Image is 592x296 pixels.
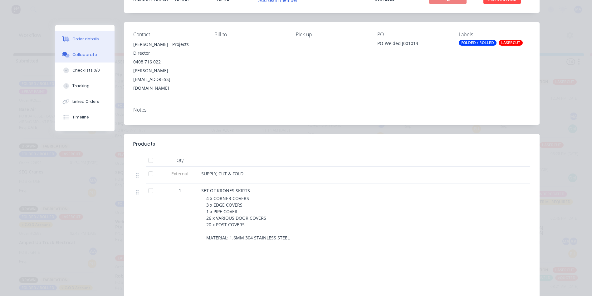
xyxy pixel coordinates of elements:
[133,40,205,93] div: [PERSON_NAME] - Projects Director0408 716 022[PERSON_NAME][EMAIL_ADDRESS][DOMAIN_NAME]
[72,36,99,42] div: Order details
[459,40,497,46] div: FOLDED / ROLLED
[214,32,286,38] div: Bill to
[377,32,449,38] div: PO
[133,107,530,113] div: Notes
[296,32,367,38] div: Pick up
[133,66,205,93] div: [PERSON_NAME][EMAIL_ADDRESS][DOMAIN_NAME]
[72,52,97,58] div: Collaborate
[55,94,115,109] button: Linked Orders
[72,83,90,89] div: Tracking
[161,154,199,167] div: Qty
[72,114,89,120] div: Timeline
[55,78,115,94] button: Tracking
[206,195,290,241] span: 4 x CORNER COVERS 3 x EDGE COVERS 1 x PIPE COVER 26 x VARIOUS DOOR COVERS 20 x POST COVERS MATERI...
[55,63,115,78] button: Checklists 0/0
[164,170,196,177] span: External
[133,32,205,38] div: Contact
[201,188,250,193] span: SET OF KRONES SKIRTS
[377,40,449,49] div: PO-Welded J001013
[201,171,243,177] span: SUPPLY, CUT & FOLD
[55,109,115,125] button: Timeline
[72,68,100,73] div: Checklists 0/0
[133,140,155,148] div: Products
[459,32,530,38] div: Labels
[55,47,115,63] button: Collaborate
[499,40,523,46] div: LASERCUT
[55,31,115,47] button: Order details
[179,187,181,194] span: 1
[133,58,205,66] div: 0408 716 022
[72,99,99,104] div: Linked Orders
[133,40,205,58] div: [PERSON_NAME] - Projects Director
